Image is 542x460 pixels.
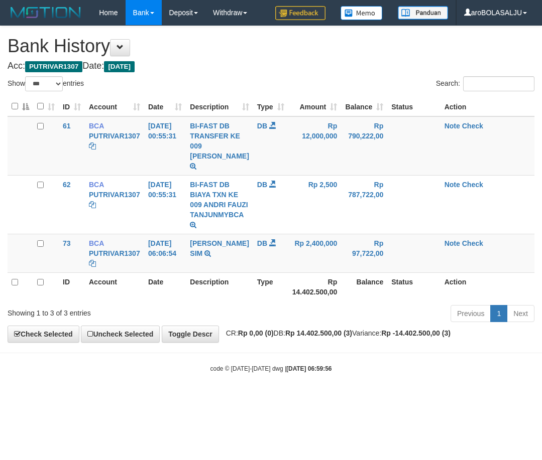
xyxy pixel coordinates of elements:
span: BCA [89,239,104,247]
td: BI-FAST DB BIAYA TXN KE 009 ANDRI FAUZI TANJUNMYBCA [186,175,253,234]
td: BI-FAST DB TRANSFER KE 009 [PERSON_NAME] [186,116,253,176]
h4: Acc: Date: [8,61,534,71]
th: Date: activate to sort column ascending [144,97,186,116]
th: Type: activate to sort column ascending [253,97,288,116]
th: Status [387,272,440,301]
th: : activate to sort column descending [8,97,33,116]
th: Action [441,272,534,301]
th: ID: activate to sort column ascending [59,97,85,116]
a: Uncheck Selected [81,326,160,343]
td: Rp 2,400,000 [288,234,342,272]
td: [DATE] 00:55:31 [144,175,186,234]
span: PUTRIVAR1307 [25,61,82,72]
th: Rp 14.402.500,00 [288,272,342,301]
a: [PERSON_NAME] SIM [190,239,249,257]
a: Toggle Descr [162,326,219,343]
td: [DATE] 06:06:54 [144,234,186,272]
small: code © [DATE]-[DATE] dwg | [210,365,332,372]
strong: Rp 14.402.500,00 (3) [285,329,352,337]
a: Check [462,181,483,189]
span: BCA [89,181,104,189]
span: [DATE] [104,61,135,72]
span: DB [257,239,267,247]
select: Showentries [25,76,63,91]
th: Description: activate to sort column ascending [186,97,253,116]
span: 73 [63,239,71,247]
a: Check Selected [8,326,79,343]
input: Search: [463,76,534,91]
span: 61 [63,122,71,130]
th: Date [144,272,186,301]
img: Button%20Memo.svg [341,6,383,20]
label: Search: [436,76,534,91]
a: Copy PUTRIVAR1307 to clipboard [89,259,96,267]
td: Rp 97,722,00 [341,234,387,272]
a: Note [445,122,460,130]
td: Rp 2,500 [288,175,342,234]
td: Rp 787,722,00 [341,175,387,234]
a: Note [445,181,460,189]
strong: [DATE] 06:59:56 [286,365,332,372]
a: Check [462,122,483,130]
td: Rp 790,222,00 [341,116,387,176]
a: Copy PUTRIVAR1307 to clipboard [89,142,96,150]
a: Check [462,239,483,247]
a: PUTRIVAR1307 [89,132,140,140]
td: Rp 12,000,000 [288,116,342,176]
img: panduan.png [398,6,448,20]
img: MOTION_logo.png [8,5,84,20]
th: Status [387,97,440,116]
strong: Rp -14.402.500,00 (3) [381,329,451,337]
th: Account: activate to sort column ascending [85,97,144,116]
th: Balance: activate to sort column ascending [341,97,387,116]
th: Action [441,97,534,116]
th: Balance [341,272,387,301]
span: BCA [89,122,104,130]
th: : activate to sort column ascending [33,97,59,116]
div: Showing 1 to 3 of 3 entries [8,304,219,318]
a: Previous [451,305,491,322]
span: 62 [63,181,71,189]
th: Description [186,272,253,301]
span: CR: DB: Variance: [221,329,451,337]
label: Show entries [8,76,84,91]
a: Next [507,305,534,322]
th: Type [253,272,288,301]
a: 1 [490,305,507,322]
span: DB [257,122,267,130]
a: PUTRIVAR1307 [89,249,140,257]
th: Amount: activate to sort column ascending [288,97,342,116]
a: Copy PUTRIVAR1307 to clipboard [89,201,96,209]
a: PUTRIVAR1307 [89,191,140,199]
strong: Rp 0,00 (0) [238,329,274,337]
h1: Bank History [8,36,534,56]
th: ID [59,272,85,301]
span: DB [257,181,267,189]
th: Account [85,272,144,301]
a: Note [445,239,460,247]
td: [DATE] 00:55:31 [144,116,186,176]
img: Feedback.jpg [275,6,326,20]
